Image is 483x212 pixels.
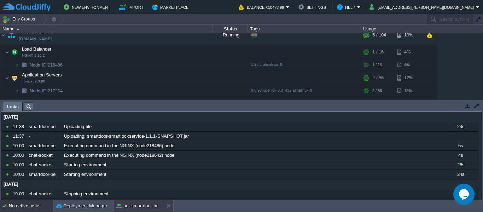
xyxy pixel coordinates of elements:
[29,99,58,105] a: Deployments
[15,59,19,70] img: AMDAwAAAACH5BAEAAAAALAAAAAABAAEAAAICRAEAOw==
[0,25,6,45] img: AMDAwAAAACH5BAEAAAAALAAAAAABAAEAAAICRAEAOw==
[29,62,64,68] span: 218486
[27,199,62,208] div: smartdoor-be
[29,62,64,68] a: Node ID:218486
[22,53,45,58] span: NGINX 1.26.2
[64,162,106,168] span: Starting environment
[443,141,478,150] div: 5s
[30,88,48,93] span: Node ID:
[251,88,312,92] span: 9.0.98-openjdk-8.0_432-almalinux-9
[21,72,63,78] span: Application Servers
[13,189,26,199] div: 19:00
[19,97,29,108] img: AMDAwAAAACH5BAEAAAAALAAAAAABAAEAAAICRAEAOw==
[19,59,29,70] img: AMDAwAAAACH5BAEAAAAALAAAAAABAAEAAAICRAEAOw==
[22,79,45,84] span: Tomcat 9.0.98
[2,113,478,122] div: [DATE]
[119,3,146,11] button: Import
[443,151,478,160] div: 4s
[152,3,191,11] button: Marketplace
[397,45,420,59] div: 4%
[337,3,357,11] button: Help
[64,191,109,197] span: Stopping environment
[2,3,51,12] img: CloudJiffy
[13,170,26,179] div: 10:00
[372,71,384,85] div: 2 / 56
[443,199,478,208] div: 24s
[372,45,384,59] div: 1 / 16
[239,3,286,11] button: Balance ₹10473.96
[64,152,174,159] span: Executing command in the NGINX (node218642) node
[13,141,26,150] div: 10:00
[248,25,361,33] div: Tags
[397,71,420,85] div: 12%
[361,25,436,33] div: Usage
[27,189,62,199] div: chat-socket
[213,25,248,33] div: Status
[443,160,478,170] div: 28s
[64,124,92,130] span: Uploading file
[13,151,26,160] div: 10:00
[56,202,107,210] button: Deployment Manager
[372,25,386,45] div: 5 / 104
[1,25,212,33] div: Name
[372,85,382,96] div: 2 / 56
[6,25,16,45] img: AMDAwAAAACH5BAEAAAAALAAAAAABAAEAAAICRAEAOw==
[443,122,478,131] div: 24s
[21,72,63,78] a: Application ServersTomcat 9.0.98
[9,200,53,212] div: No active tasks
[13,160,26,170] div: 10:00
[19,35,52,42] a: [DOMAIN_NAME]
[2,14,37,24] button: Env Groups
[27,160,62,170] div: chat-socket
[116,202,159,210] button: uat-smartdoor-be
[17,28,20,30] img: AMDAwAAAACH5BAEAAAAALAAAAAABAAEAAAICRAEAOw==
[397,85,420,96] div: 12%
[13,122,26,131] div: 11:38
[64,3,112,11] button: New Environment
[64,133,189,139] span: Uploading: smartdoor-smartlockservice-1.1.1-SNAPSHOT.jar
[64,143,174,149] span: Executing command in the NGINX (node218486) node
[21,46,52,52] span: Load Balancer
[27,122,62,131] div: smartdoor-be
[2,180,478,189] div: [DATE]
[298,3,328,11] button: Settings
[5,71,9,85] img: AMDAwAAAACH5BAEAAAAALAAAAAABAAEAAAICRAEAOw==
[27,132,62,141] div: -
[251,62,282,67] span: 1.26.2-almalinux-9
[10,71,19,85] img: AMDAwAAAACH5BAEAAAAALAAAAAABAAEAAAICRAEAOw==
[13,132,26,141] div: 11:37
[10,45,19,59] img: AMDAwAAAACH5BAEAAAAALAAAAAABAAEAAAICRAEAOw==
[21,46,52,52] a: Load BalancerNGINX 1.26.2
[30,62,48,68] span: Node ID:
[29,88,64,94] span: 217204
[13,199,26,208] div: 18:00
[397,25,420,45] div: 10%
[369,3,476,11] button: [EMAIL_ADDRESS][PERSON_NAME][DOMAIN_NAME]
[213,25,248,45] div: Running
[397,59,420,70] div: 4%
[64,171,106,178] span: Starting environment
[15,85,19,96] img: AMDAwAAAACH5BAEAAAAALAAAAAABAAEAAAICRAEAOw==
[27,141,62,150] div: smartdoor-be
[19,85,29,96] img: AMDAwAAAACH5BAEAAAAALAAAAAABAAEAAAICRAEAOw==
[27,151,62,160] div: chat-socket
[443,170,478,179] div: 34s
[29,88,64,94] a: Node ID:217204
[443,189,478,199] div: 23s
[453,184,476,205] iframe: chat widget
[6,102,19,111] span: Tasks
[27,170,62,179] div: smartdoor-be
[15,97,19,108] img: AMDAwAAAACH5BAEAAAAALAAAAAABAAEAAAICRAEAOw==
[372,59,382,70] div: 1 / 16
[5,45,9,59] img: AMDAwAAAACH5BAEAAAAALAAAAAABAAEAAAICRAEAOw==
